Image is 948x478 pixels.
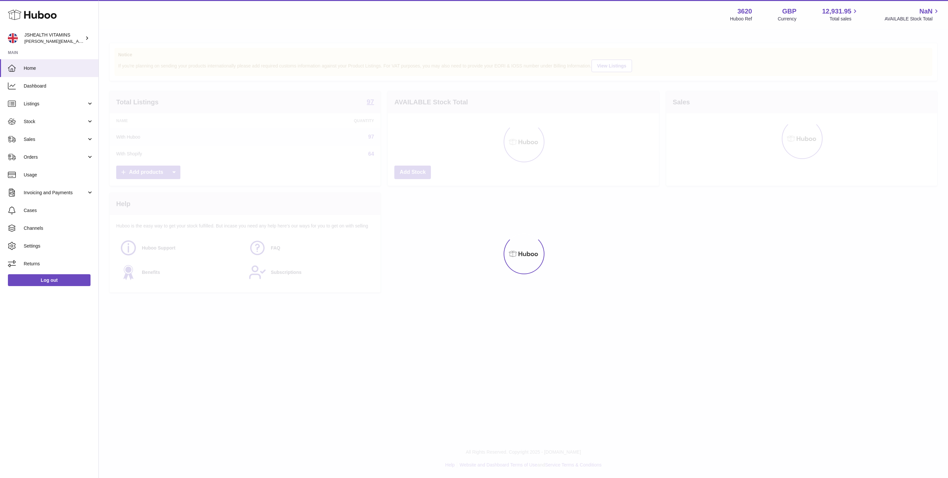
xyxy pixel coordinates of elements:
[730,16,752,22] div: Huboo Ref
[24,172,93,178] span: Usage
[778,16,797,22] div: Currency
[829,16,859,22] span: Total sales
[8,274,91,286] a: Log out
[24,65,93,71] span: Home
[737,7,752,16] strong: 3620
[8,33,18,43] img: francesca@jshealthvitamins.com
[24,243,93,249] span: Settings
[24,101,87,107] span: Listings
[24,154,87,160] span: Orders
[24,83,93,89] span: Dashboard
[24,39,132,44] span: [PERSON_NAME][EMAIL_ADDRESS][DOMAIN_NAME]
[24,136,87,143] span: Sales
[24,261,93,267] span: Returns
[919,7,933,16] span: NaN
[24,225,93,231] span: Channels
[822,7,859,22] a: 12,931.95 Total sales
[884,16,940,22] span: AVAILABLE Stock Total
[24,190,87,196] span: Invoicing and Payments
[884,7,940,22] a: NaN AVAILABLE Stock Total
[24,207,93,214] span: Cases
[24,119,87,125] span: Stock
[822,7,851,16] span: 12,931.95
[24,32,84,44] div: JSHEALTH VITAMINS
[782,7,796,16] strong: GBP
